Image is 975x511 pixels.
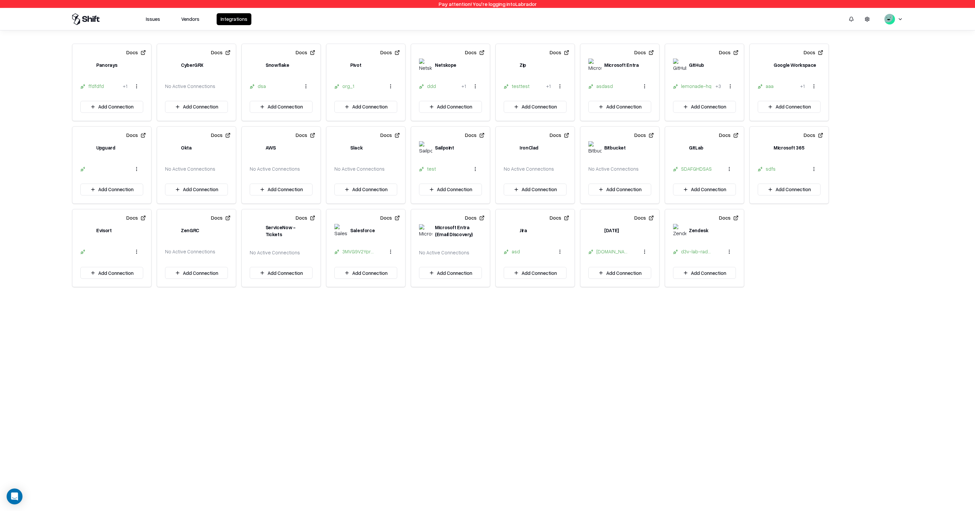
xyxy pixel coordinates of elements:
button: Add Connection [504,267,567,279]
button: Add Connection [165,267,228,279]
img: Bitbucket [588,141,602,154]
button: Docs [126,212,146,224]
button: Add Connection [250,184,313,195]
div: [DATE] [604,227,619,234]
button: Add Connection [334,267,397,279]
div: + 1 [461,83,466,90]
div: Salesforce [350,227,375,234]
button: Docs [126,47,146,59]
div: lemonade-hq [681,83,713,90]
div: Bitbucket [604,144,626,151]
div: + 1 [800,83,805,90]
button: Docs [719,129,739,141]
div: aaa [766,83,797,90]
div: Open Intercom Messenger [7,489,22,504]
button: Add Connection [250,101,313,113]
div: Okta [181,144,192,151]
div: No Active Connections [165,165,215,172]
button: Docs [126,129,146,141]
button: Docs [211,47,231,59]
img: Pivot [334,59,348,72]
div: asd [512,248,543,255]
button: Add Connection [80,267,143,279]
button: Add Connection [673,267,736,279]
button: Add Connection [80,184,143,195]
button: Docs [550,212,569,224]
img: Microsoft Entra (Email Discovery) [419,224,432,237]
button: Docs [296,212,315,224]
button: Integrations [217,13,251,25]
img: Jira [504,224,517,237]
div: Panorays [96,62,117,68]
div: Pivot [350,62,361,68]
button: Add Connection [334,184,397,195]
div: Microsoft 365 [774,144,804,151]
img: GitHub [673,59,686,72]
div: Upguard [96,144,115,151]
div: Snowflake [266,62,289,68]
button: Docs [719,212,739,224]
div: Jira [520,227,527,234]
button: Docs [465,47,485,59]
div: No Active Connections [419,249,469,256]
button: Add Connection [588,267,651,279]
div: + 1 [546,83,551,90]
button: Add Connection [334,101,397,113]
div: No Active Connections [250,249,300,256]
button: Docs [380,212,400,224]
img: Sailpoint [419,141,432,154]
button: Docs [550,47,569,59]
div: Netskope [435,62,456,68]
img: ServiceNow - Tickets [250,224,263,237]
img: IronClad [504,141,517,154]
button: Vendors [177,13,203,25]
img: Netskope [419,59,432,72]
button: Add Connection [673,184,736,195]
div: Google Workspace [774,62,816,68]
img: Slack [334,141,348,154]
button: Docs [296,47,315,59]
div: test [427,165,459,172]
button: Docs [550,129,569,141]
img: Snowflake [250,59,263,72]
img: Okta [165,141,178,154]
div: Slack [350,144,362,151]
button: Add Connection [165,101,228,113]
button: Add Connection [504,184,567,195]
button: Add Connection [588,184,651,195]
div: No Active Connections [165,248,215,255]
div: asdasd [596,83,628,90]
button: Docs [465,129,485,141]
img: AWS [250,141,263,154]
button: Add Connection [250,267,313,279]
div: No Active Connections [250,165,300,172]
div: testtest [512,83,543,90]
button: Add Connection [758,184,821,195]
div: ffdfdfd [88,83,120,90]
button: Add Connection [419,184,482,195]
img: ZenGRC [165,224,178,237]
button: Add Connection [588,101,651,113]
div: SDAFGHDSAS [681,165,713,172]
div: AWS [266,144,276,151]
div: GitLab [689,144,703,151]
div: d3v-lab-rador-sec [681,248,713,255]
div: Evisort [96,227,111,234]
img: Salesforce [334,224,348,237]
div: Microsoft Entra (Email Discovery) [435,224,482,238]
div: No Active Connections [504,165,554,172]
img: GitLab [673,141,686,154]
button: Add Connection [419,101,482,113]
button: Docs [804,47,823,59]
div: No Active Connections [165,83,215,90]
button: Add Connection [504,101,567,113]
button: Docs [634,212,654,224]
button: Add Connection [673,101,736,113]
button: Add Connection [80,101,143,113]
button: Docs [804,129,823,141]
img: Upguard [80,141,94,154]
div: IronClad [520,144,538,151]
button: Docs [380,47,400,59]
div: Zendesk [689,227,708,234]
button: Docs [211,129,231,141]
